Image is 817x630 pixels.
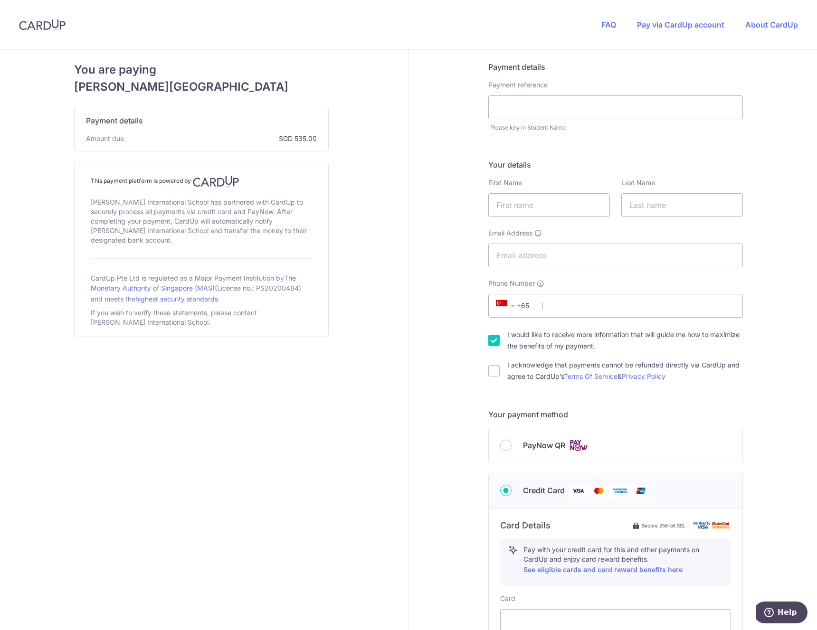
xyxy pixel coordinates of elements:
img: American Express [610,485,629,497]
iframe: Opens a widget where you can find more information [756,602,807,625]
img: CardUp [193,176,239,187]
h6: Card Details [500,520,551,531]
div: Please key in Student Name [490,123,743,132]
img: Union Pay [631,485,650,497]
label: First Name [488,178,522,188]
div: CardUp Pte Ltd is regulated as a Major Payment Institution by (License no.: PS20200484) and meets... [91,270,312,306]
a: See eligible cards and card reward benefits here [523,565,683,574]
label: Card [500,594,515,603]
img: Visa [569,485,588,497]
a: Privacy Policy [622,372,665,380]
label: I acknowledge that payments cannot be refunded directly via CardUp and agree to CardUp’s & [507,359,743,382]
span: SGD 535.00 [128,134,317,143]
img: Mastercard [589,485,608,497]
h4: This payment platform is powered by [91,176,312,187]
a: About CardUp [745,20,798,29]
div: Credit Card Visa Mastercard American Express Union Pay [500,485,731,497]
h5: Payment details [488,61,743,73]
a: Terms Of Service [564,372,617,380]
span: Credit Card [523,485,565,496]
input: First name [488,193,610,217]
h5: Your payment method [488,409,743,420]
label: Payment reference [488,80,548,90]
img: Cards logo [569,440,588,451]
a: FAQ [601,20,616,29]
span: Secure 256-bit SSL [642,522,685,529]
span: PayNow QR [523,440,565,451]
h5: Your details [488,159,743,170]
input: Last name [621,193,743,217]
span: +65 [493,300,536,311]
input: Email address [488,244,743,267]
img: CardUp [19,19,66,30]
div: PayNow QR Cards logo [500,440,731,451]
div: If you wish to verify these statements, please contact [PERSON_NAME] International School. [91,306,312,329]
span: Payment details [86,115,143,126]
span: Amount due [86,134,124,143]
iframe: Secure card payment input frame [508,615,723,627]
a: highest security standards [135,295,218,303]
span: Email Address [488,228,532,238]
label: Last Name [621,178,655,188]
div: [PERSON_NAME] International School has partnered with CardUp to securely process all payments via... [91,196,312,247]
span: You are paying [74,61,329,78]
span: Phone Number [488,279,535,288]
span: +65 [496,300,519,311]
label: I would like to receive more information that will guide me how to maximize the benefits of my pa... [507,329,743,352]
p: Pay with your credit card for this and other payments on CardUp and enjoy card reward benefits. [523,545,723,575]
img: card secure [693,521,731,529]
span: [PERSON_NAME][GEOGRAPHIC_DATA] [74,78,329,95]
a: Pay via CardUp account [637,20,724,29]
